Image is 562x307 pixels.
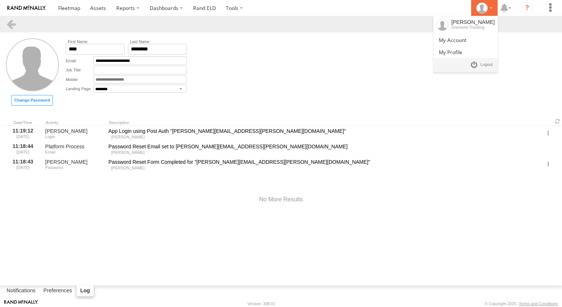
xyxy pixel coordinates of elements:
label: Set new password [11,95,53,106]
span: Refresh [553,118,562,125]
a: [PERSON_NAME] [45,159,98,165]
label: Preferences [40,286,76,296]
label: Notifications [3,286,39,296]
span: 11:19:12 [DATE] [9,127,37,139]
i: ? [521,2,533,14]
div: Date/Time [8,121,38,125]
label: Landing Page [66,85,93,93]
label: Email [66,56,93,65]
span: [PERSON_NAME] [109,165,146,170]
div: © Copyright 2025 - [485,301,558,306]
span: [PERSON_NAME] [109,150,146,155]
div: login [45,134,98,139]
div: Password Reset Form Completed for "[PERSON_NAME][EMAIL_ADDRESS][PERSON_NAME][DOMAIN_NAME]" [109,159,531,165]
label: Last Name [128,39,187,44]
div: email [45,150,98,154]
div: password [45,165,98,170]
div: Grenlund Trucking [451,25,495,29]
span: 11:18:43 [DATE] [9,158,37,170]
div: Activity [46,121,101,125]
a: Terms and Conditions [519,301,558,306]
div: Cole Grenlund [474,3,495,14]
div: Password Reset Email set to [PERSON_NAME][EMAIL_ADDRESS][PERSON_NAME][DOMAIN_NAME] [109,143,531,150]
a: [PERSON_NAME] [45,128,98,134]
a: Platform Process [45,143,98,150]
label: First Name [66,39,125,44]
label: Click to view more info [541,127,556,141]
div: App Login using Post Auth "[PERSON_NAME][EMAIL_ADDRESS][PERSON_NAME][DOMAIN_NAME]" [109,128,531,134]
label: Job Title [66,66,93,74]
span: 11:18:44 [DATE] [9,143,37,155]
div: [PERSON_NAME] [451,19,495,25]
a: Back to landing page [6,19,17,29]
div: Description [109,121,553,125]
div: Version: 308.01 [248,301,275,306]
label: Click to view more info [541,158,556,172]
label: Mobile [66,75,93,84]
span: [PERSON_NAME] [109,134,146,140]
img: rand-logo.svg [7,6,46,11]
label: Log [76,286,94,297]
